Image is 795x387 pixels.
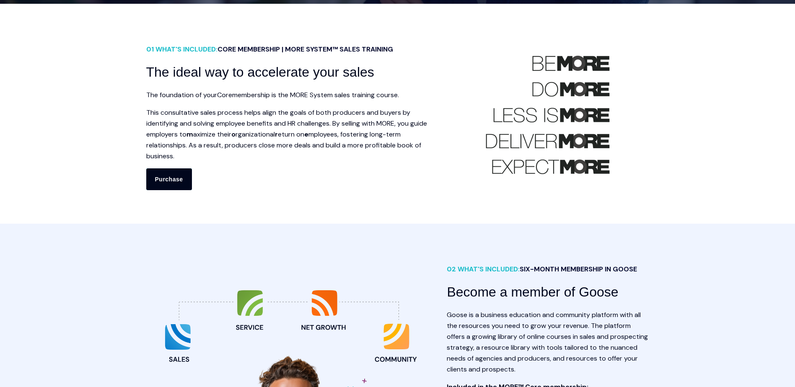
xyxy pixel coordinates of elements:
[146,107,434,162] p: This consultative sales process helps align the goals of both producers and buyers by identifying...
[146,168,192,190] a: Purchase
[146,62,434,83] h3: The ideal way to accelerate your sales
[520,265,637,273] span: SIX-MONTH MEMBERSHIP IN GOOSE
[217,90,232,99] span: Core
[485,51,611,176] img: Untitled design (7)-Dec-10-2024-10-47-36-1834-AM
[447,265,637,273] strong: 02 WHAT'S INCLUDED:
[146,90,434,101] p: The foundation of your membership is the MORE System sales training course.
[231,130,236,139] strong: o
[447,310,649,375] p: Goose is a business education and community platform with all the resources you need to grow your...
[186,130,193,139] strong: m
[275,130,278,139] strong: r
[447,281,649,303] h3: Become a member of Goose
[607,282,795,387] iframe: Chat Widget
[218,45,393,54] span: CORE MEMBERSHIP | MORE SYSTEM™ SALES TRAINING
[304,130,308,139] strong: e
[146,45,393,54] strong: 01 WHAT'S INCLUDED:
